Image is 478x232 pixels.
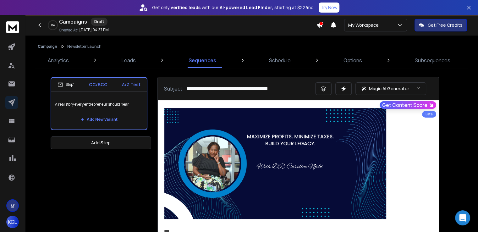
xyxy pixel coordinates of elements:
[55,96,143,113] p: A real story every entrepreneur should hear
[369,86,409,92] p: Magic AI Generator
[340,53,366,68] a: Options
[75,113,123,126] button: Add New Variant
[411,53,454,68] a: Subsequences
[58,82,74,87] div: Step 1
[79,27,109,32] p: [DATE] 04:37 PM
[51,77,147,130] li: Step1CC/BCCA/Z TestA real story every entrepreneur should hearAdd New Variant
[265,53,294,68] a: Schedule
[380,101,436,109] button: Get Content Score
[164,85,184,92] p: Subject:
[51,23,55,27] p: 0 %
[122,81,140,88] p: A/Z Test
[44,53,73,68] a: Analytics
[455,210,470,225] div: Open Intercom Messenger
[89,81,107,88] p: CC/BCC
[6,21,19,33] img: logo
[67,44,102,49] p: Newsletter Launch
[415,19,467,31] button: Get Free Credits
[319,3,339,13] button: Try Now
[343,57,362,64] p: Options
[348,22,381,28] p: My Workspace
[171,4,201,11] strong: verified leads
[415,57,450,64] p: Subsequences
[91,18,107,26] div: Draft
[59,28,78,33] p: Created At:
[38,44,57,49] button: Campaign
[118,53,140,68] a: Leads
[321,4,338,11] p: Try Now
[6,216,19,228] button: KGL
[152,4,314,11] p: Get only with our starting at $22/mo
[59,18,87,25] h1: Campaigns
[269,57,291,64] p: Schedule
[355,82,426,95] button: Magic AI Generator
[428,22,463,28] p: Get Free Credits
[185,53,220,68] a: Sequences
[220,4,273,11] strong: AI-powered Lead Finder,
[48,57,69,64] p: Analytics
[422,111,436,118] div: Beta
[51,136,151,149] button: Add Step
[189,57,216,64] p: Sequences
[122,57,136,64] p: Leads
